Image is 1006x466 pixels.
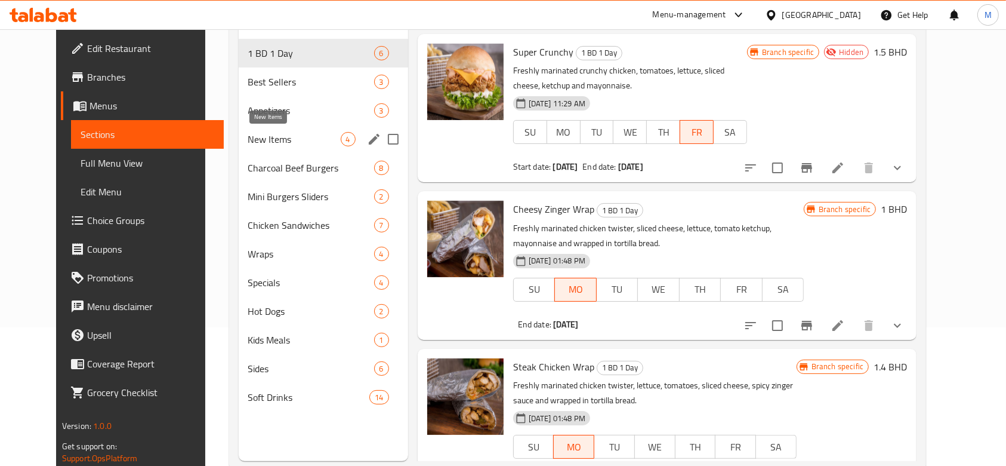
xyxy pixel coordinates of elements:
span: Branch specific [807,361,868,372]
span: Branches [87,70,215,84]
span: Hot Dogs [248,304,374,318]
span: Select to update [765,313,790,338]
div: Wraps4 [239,240,408,268]
span: 1 [375,335,388,346]
span: Coverage Report [87,357,215,371]
span: Sections [81,127,215,142]
button: delete [854,154,883,182]
button: WE [613,120,647,144]
span: 7 [375,220,388,231]
span: Full Menu View [81,156,215,170]
a: Edit menu item [831,161,845,175]
div: items [374,103,389,118]
span: SA [761,439,792,456]
div: Appetizers3 [239,96,408,125]
span: [DATE] 01:48 PM [524,255,590,266]
div: Specials4 [239,268,408,297]
div: Soft Drinks14 [239,383,408,412]
div: New Items4edit [239,125,408,154]
button: sort-choices [736,311,765,340]
button: SU [513,278,555,302]
span: TU [601,281,633,298]
div: [GEOGRAPHIC_DATA] [782,8,861,22]
button: TU [596,278,638,302]
span: WE [643,281,674,298]
a: Menus [61,91,224,120]
span: TH [680,439,711,456]
span: Appetizers [248,103,374,118]
button: SA [762,278,804,302]
span: 6 [375,363,388,375]
a: Upsell [61,321,224,349]
span: MO [560,281,591,298]
span: 14 [370,392,388,403]
div: Wraps [248,247,374,261]
span: 4 [375,249,388,260]
div: Kids Meals [248,333,374,347]
div: Hot Dogs2 [239,297,408,326]
span: Chicken Sandwiches [248,218,374,232]
button: WE [637,278,679,302]
p: Freshly marinated crunchy chicken, tomatoes, lettuce, sliced cheese, ketchup and mayonnaise. [513,63,747,93]
span: 1 BD 1 Day [248,46,374,60]
span: FR [726,281,757,298]
span: End date: [518,317,551,332]
button: FR [715,435,756,459]
span: 8 [375,163,388,174]
div: items [374,333,389,347]
span: FR [685,124,709,141]
span: WE [618,124,642,141]
span: Grocery Checklist [87,385,215,400]
span: M [985,8,992,22]
button: TH [646,120,680,144]
button: sort-choices [736,154,765,182]
span: 2 [375,191,388,203]
button: TH [675,435,716,459]
span: Branch specific [757,47,819,58]
a: Edit menu item [831,318,845,333]
button: SU [513,435,554,459]
button: SA [755,435,797,459]
div: Kids Meals1 [239,326,408,354]
nav: Menu sections [239,34,408,416]
h6: 1 BHD [881,201,907,217]
span: 6 [375,48,388,59]
img: Super Crunchy [427,44,504,120]
span: Start date: [513,159,551,174]
div: items [374,275,389,290]
span: 3 [375,76,388,88]
a: Branches [61,63,224,91]
p: Freshly marinated chicken twister, sliced cheese, lettuce, tomato ketchup, mayonnaise and wrapped... [513,221,804,251]
div: Charcoal Beef Burgers8 [239,154,408,182]
span: Hidden [834,47,868,58]
button: edit [365,130,383,148]
span: Soft Drinks [248,390,370,404]
a: Menu disclaimer [61,292,224,321]
div: items [374,75,389,89]
a: Promotions [61,263,224,292]
div: items [374,189,389,204]
div: items [374,161,389,175]
span: TH [684,281,716,298]
span: Sides [248,361,374,376]
button: Branch-specific-item [792,311,821,340]
div: 1 BD 1 Day [576,46,622,60]
span: 4 [375,277,388,289]
button: FR [720,278,762,302]
button: MO [547,120,581,144]
button: Branch-specific-item [792,154,821,182]
span: Version: [62,418,91,434]
div: Sides6 [239,354,408,383]
span: [DATE] 11:29 AM [524,98,590,109]
div: items [374,361,389,376]
a: Coverage Report [61,349,224,378]
b: [DATE] [618,159,643,174]
span: 2 [375,306,388,317]
a: Edit Restaurant [61,34,224,63]
span: SA [718,124,742,141]
span: Steak Chicken Wrap [513,358,594,376]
